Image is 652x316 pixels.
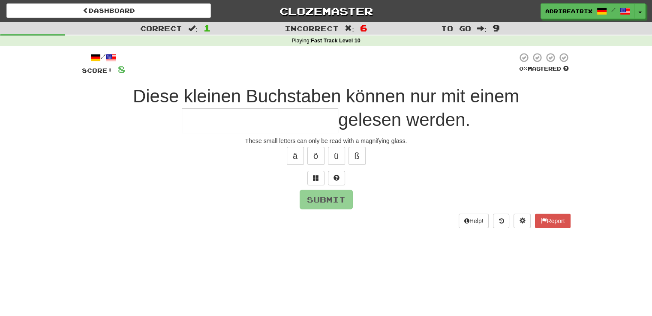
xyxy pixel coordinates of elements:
[311,38,361,44] strong: Fast Track Level 10
[6,3,211,18] a: Dashboard
[300,190,353,209] button: Submit
[611,7,616,13] span: /
[459,214,489,228] button: Help!
[307,147,324,165] button: ö
[541,3,635,19] a: adribeatrix /
[133,86,519,106] span: Diese kleinen Buchstaben können nur mit einem
[82,137,571,145] div: These small letters can only be read with a magnifying glass.
[285,24,339,33] span: Incorrect
[493,23,500,33] span: 9
[441,24,471,33] span: To go
[517,65,571,73] div: Mastered
[328,147,345,165] button: ü
[345,25,354,32] span: :
[349,147,366,165] button: ß
[82,52,125,63] div: /
[224,3,428,18] a: Clozemaster
[545,7,592,15] span: adribeatrix
[493,214,509,228] button: Round history (alt+y)
[519,65,528,72] span: 0 %
[328,171,345,185] button: Single letter hint - you only get 1 per sentence and score half the points! alt+h
[188,25,198,32] span: :
[535,214,570,228] button: Report
[140,24,182,33] span: Correct
[118,64,125,75] span: 8
[287,147,304,165] button: ä
[338,110,470,130] span: gelesen werden.
[204,23,211,33] span: 1
[477,25,487,32] span: :
[307,171,324,185] button: Switch sentence to multiple choice alt+p
[82,67,113,74] span: Score:
[360,23,367,33] span: 6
